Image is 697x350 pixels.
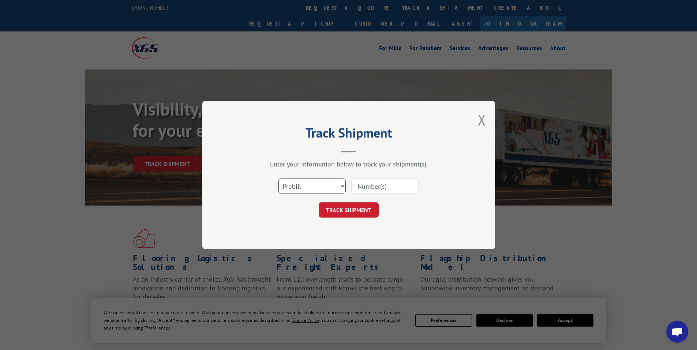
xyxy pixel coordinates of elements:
h2: Track Shipment [239,128,458,142]
div: Enter your information below to track your shipment(s). [239,160,458,168]
div: Open chat [666,321,688,343]
button: Close modal [478,110,486,129]
button: TRACK SHIPMENT [319,202,379,218]
input: Number(s) [351,178,419,194]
